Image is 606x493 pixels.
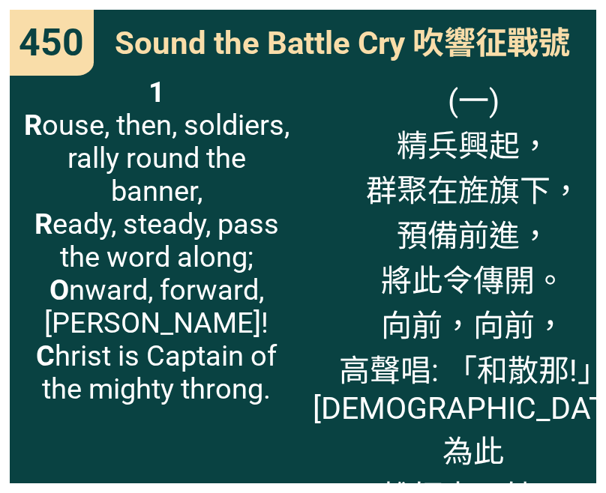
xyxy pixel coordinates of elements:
[36,339,55,372] b: C
[148,76,165,109] b: 1
[19,76,293,405] span: ouse, then, soldiers, rally round the banner, eady, steady, pass the word along; nward, forward, ...
[19,21,84,64] span: 450
[115,17,570,63] span: Sound the Battle Cry 吹響征戰號
[24,109,42,142] b: R
[49,273,69,306] b: O
[34,208,52,241] b: R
